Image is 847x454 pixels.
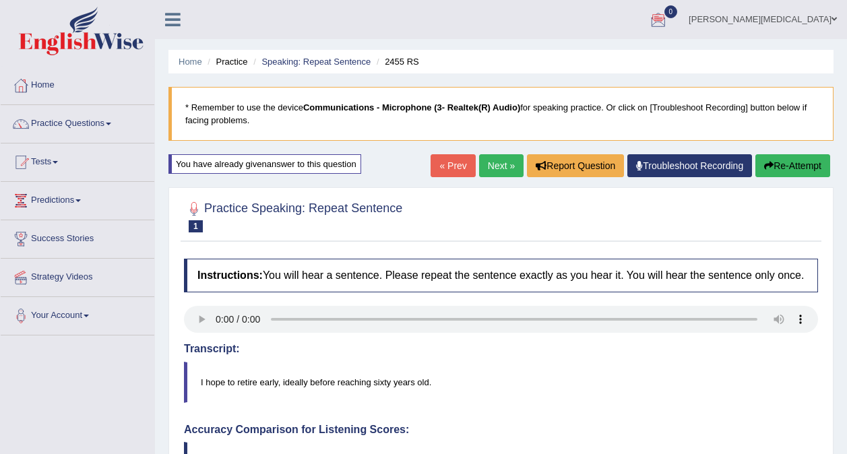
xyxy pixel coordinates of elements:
a: Predictions [1,182,154,216]
h4: Accuracy Comparison for Listening Scores: [184,424,818,436]
a: Success Stories [1,220,154,254]
h2: Practice Speaking: Repeat Sentence [184,199,402,232]
a: Home [1,67,154,100]
a: Strategy Videos [1,259,154,292]
blockquote: * Remember to use the device for speaking practice. Or click on [Troubleshoot Recording] button b... [168,87,834,141]
b: Instructions: [197,269,263,281]
button: Report Question [527,154,624,177]
span: 1 [189,220,203,232]
a: Practice Questions [1,105,154,139]
a: Next » [479,154,524,177]
b: Communications - Microphone (3- Realtek(R) Audio) [303,102,520,112]
a: « Prev [431,154,475,177]
li: 2455 RS [373,55,419,68]
a: Tests [1,143,154,177]
button: Re-Attempt [755,154,830,177]
a: Your Account [1,297,154,331]
div: You have already given answer to this question [168,154,361,174]
li: Practice [204,55,247,68]
a: Home [179,57,202,67]
h4: You will hear a sentence. Please repeat the sentence exactly as you hear it. You will hear the se... [184,259,818,292]
blockquote: I hope to retire early, ideally before reaching sixty years old. [184,362,818,403]
span: 0 [664,5,678,18]
a: Troubleshoot Recording [627,154,752,177]
a: Speaking: Repeat Sentence [261,57,371,67]
h4: Transcript: [184,343,818,355]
